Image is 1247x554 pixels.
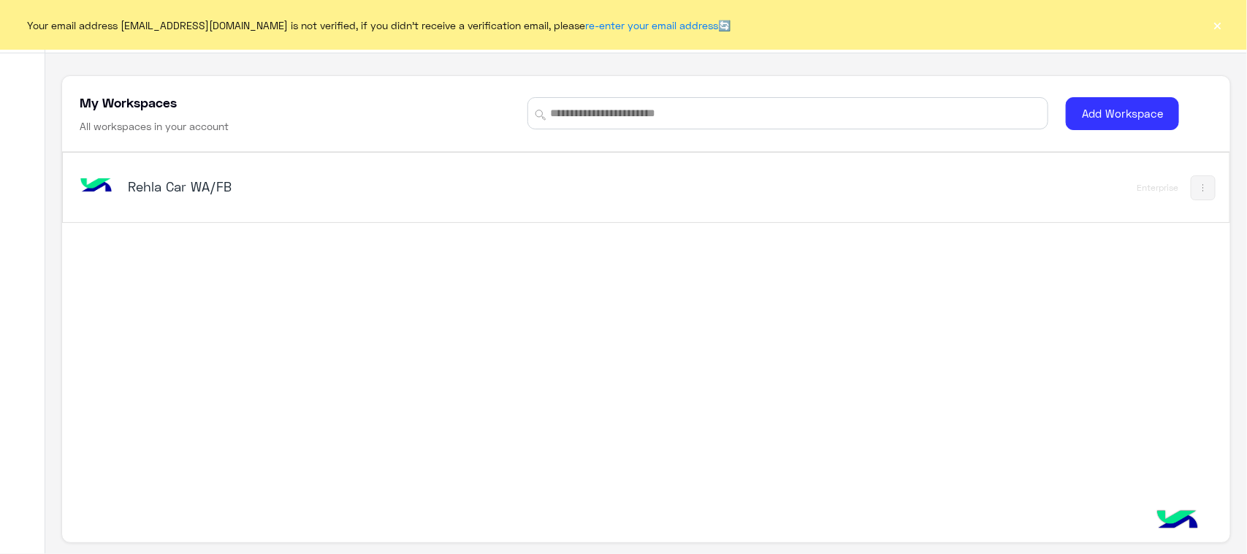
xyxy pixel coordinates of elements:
h5: My Workspaces [80,94,177,111]
div: Enterprise [1137,182,1179,194]
span: Your email address [EMAIL_ADDRESS][DOMAIN_NAME] is not verified, if you didn't receive a verifica... [28,18,731,33]
h6: All workspaces in your account [80,119,229,134]
h5: Rehla Car WA/FB [128,178,538,195]
a: re-enter your email address [586,19,719,31]
button: × [1210,18,1225,32]
img: hulul-logo.png [1152,496,1203,547]
button: Add Workspace [1066,97,1179,130]
img: bot image [77,167,116,206]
